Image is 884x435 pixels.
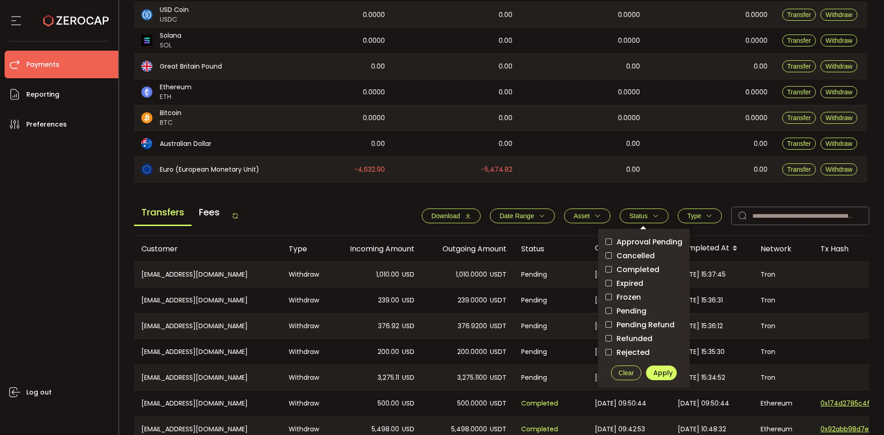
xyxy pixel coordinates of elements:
span: Pending [521,269,547,280]
button: Transfer [782,9,816,21]
span: 0.0000 [745,10,768,20]
span: Pending Refund [612,320,675,329]
button: Apply [646,365,677,380]
img: btc_portfolio.svg [141,112,152,123]
span: Solana [160,31,181,41]
button: Type [678,209,722,223]
div: Tron [753,313,813,338]
span: Log out [26,386,52,399]
span: 376.92 [378,321,399,331]
div: Created At [587,241,670,256]
span: 1,010.0000 [456,269,487,280]
img: sol_portfolio.png [141,35,152,46]
div: Withdraw [281,313,330,338]
span: 0.0000 [618,87,640,98]
span: 0.0000 [745,87,768,98]
span: Bitcoin [160,108,181,118]
span: Australian Dollar [160,139,211,149]
span: -5,474.82 [481,164,512,175]
span: Status [629,212,648,220]
span: [DATE] 15:35:30 [595,347,642,357]
span: Pending [521,321,547,331]
div: Withdraw [281,262,330,287]
span: 0.00 [626,61,640,72]
span: Rejected [612,348,650,357]
span: USDC [160,15,189,24]
div: checkbox-group [605,236,682,358]
span: Transfer [787,166,811,173]
span: Withdraw [826,166,852,173]
div: Tron [753,262,813,287]
span: Preferences [26,118,67,131]
span: 5,498.0000 [451,424,487,435]
span: 1,010.00 [376,269,399,280]
span: 0.00 [499,87,512,98]
span: Apply [653,368,673,377]
span: 0.00 [371,139,385,149]
button: Asset [564,209,611,223]
button: Withdraw [820,112,857,124]
span: Expired [612,279,643,288]
span: Transfers [134,200,192,226]
span: Approval Pending [612,238,682,246]
span: 0.00 [371,61,385,72]
span: Withdraw [826,88,852,96]
span: Payments [26,58,59,71]
span: Transfer [787,63,811,70]
span: [DATE] 09:50:44 [595,398,646,409]
div: [EMAIL_ADDRESS][DOMAIN_NAME] [134,339,281,365]
span: Transfer [787,11,811,18]
span: Fees [192,200,227,225]
img: eth_portfolio.svg [141,87,152,98]
span: 3,275.1100 [457,372,487,383]
span: 0.0000 [618,10,640,20]
span: USD [402,269,414,280]
button: Download [422,209,481,223]
span: USD [402,347,414,357]
img: usdc_portfolio.svg [141,9,152,20]
span: Pending [521,295,547,306]
span: Withdraw [826,37,852,44]
span: Withdraw [826,114,852,122]
span: 0.00 [499,113,512,123]
button: Date Range [490,209,555,223]
span: ETH [160,92,192,102]
button: Transfer [782,35,816,46]
span: USDT [490,347,506,357]
span: Withdraw [826,140,852,147]
button: Transfer [782,163,816,175]
span: USDT [490,372,506,383]
span: 3,275.11 [378,372,399,383]
div: Ethereum [753,390,813,416]
span: Pending [521,347,547,357]
span: 0.0000 [363,10,385,20]
span: Pending [612,307,646,315]
button: Transfer [782,138,816,150]
span: 0.00 [499,35,512,46]
span: Asset [574,212,590,220]
div: Completed At [670,241,753,256]
span: 0.00 [626,164,640,175]
span: 0.00 [499,61,512,72]
span: 376.9200 [458,321,487,331]
div: Withdraw [281,339,330,365]
span: Completed [521,398,558,409]
button: Withdraw [820,138,857,150]
span: 0.0000 [745,113,768,123]
span: [DATE] 15:37:45 [678,269,726,280]
span: 0.0000 [618,113,640,123]
div: [EMAIL_ADDRESS][DOMAIN_NAME] [134,365,281,390]
span: [DATE] 15:34:52 [678,372,725,383]
span: 200.0000 [457,347,487,357]
span: Completed [612,265,659,274]
span: Refunded [612,334,652,343]
span: Frozen [612,293,641,302]
span: [DATE] 15:36:31 [678,295,723,306]
span: 0.0000 [618,35,640,46]
span: -4,632.90 [354,164,385,175]
button: Withdraw [820,9,857,21]
div: Withdraw [281,287,330,313]
span: Pending [521,372,547,383]
div: [EMAIL_ADDRESS][DOMAIN_NAME] [134,287,281,313]
button: Withdraw [820,86,857,98]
